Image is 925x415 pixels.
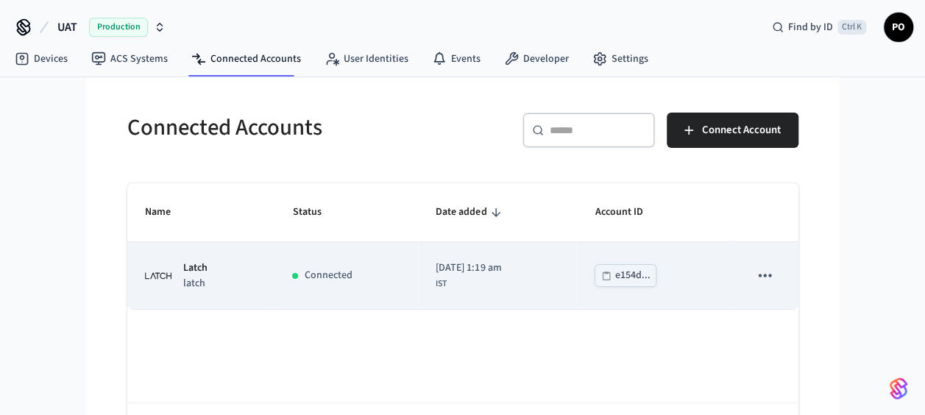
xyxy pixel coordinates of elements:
[436,277,447,291] span: IST
[3,46,79,72] a: Devices
[667,113,798,148] button: Connect Account
[581,46,660,72] a: Settings
[492,46,581,72] a: Developer
[145,201,190,224] span: Name
[890,377,907,400] img: SeamLogoGradient.69752ec5.svg
[760,14,878,40] div: Find by IDCtrl K
[702,121,781,140] span: Connect Account
[145,263,171,289] img: Latch Building
[304,268,352,283] p: Connected
[436,260,501,276] span: [DATE] 1:19 am
[127,113,454,143] h5: Connected Accounts
[292,201,340,224] span: Status
[595,201,662,224] span: Account ID
[885,14,912,40] span: PO
[127,183,798,310] table: sticky table
[837,20,866,35] span: Ctrl K
[57,18,77,36] span: UAT
[79,46,180,72] a: ACS Systems
[183,276,208,291] p: latch
[183,260,208,276] p: Latch
[420,46,492,72] a: Events
[180,46,313,72] a: Connected Accounts
[595,264,656,287] button: e154d...
[614,266,650,285] div: e154d...
[436,201,506,224] span: Date added
[89,18,148,37] span: Production
[884,13,913,42] button: PO
[436,260,501,291] div: Asia/Calcutta
[313,46,420,72] a: User Identities
[788,20,833,35] span: Find by ID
